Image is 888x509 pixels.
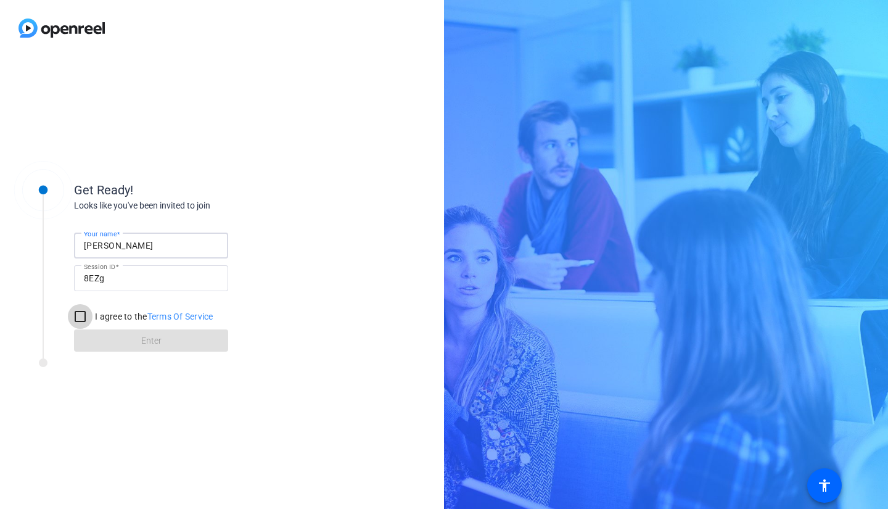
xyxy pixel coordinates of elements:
label: I agree to the [92,310,213,323]
mat-icon: accessibility [817,478,832,493]
mat-label: Your name [84,230,117,238]
div: Get Ready! [74,181,321,199]
a: Terms Of Service [147,312,213,321]
div: Looks like you've been invited to join [74,199,321,212]
mat-label: Session ID [84,263,115,270]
